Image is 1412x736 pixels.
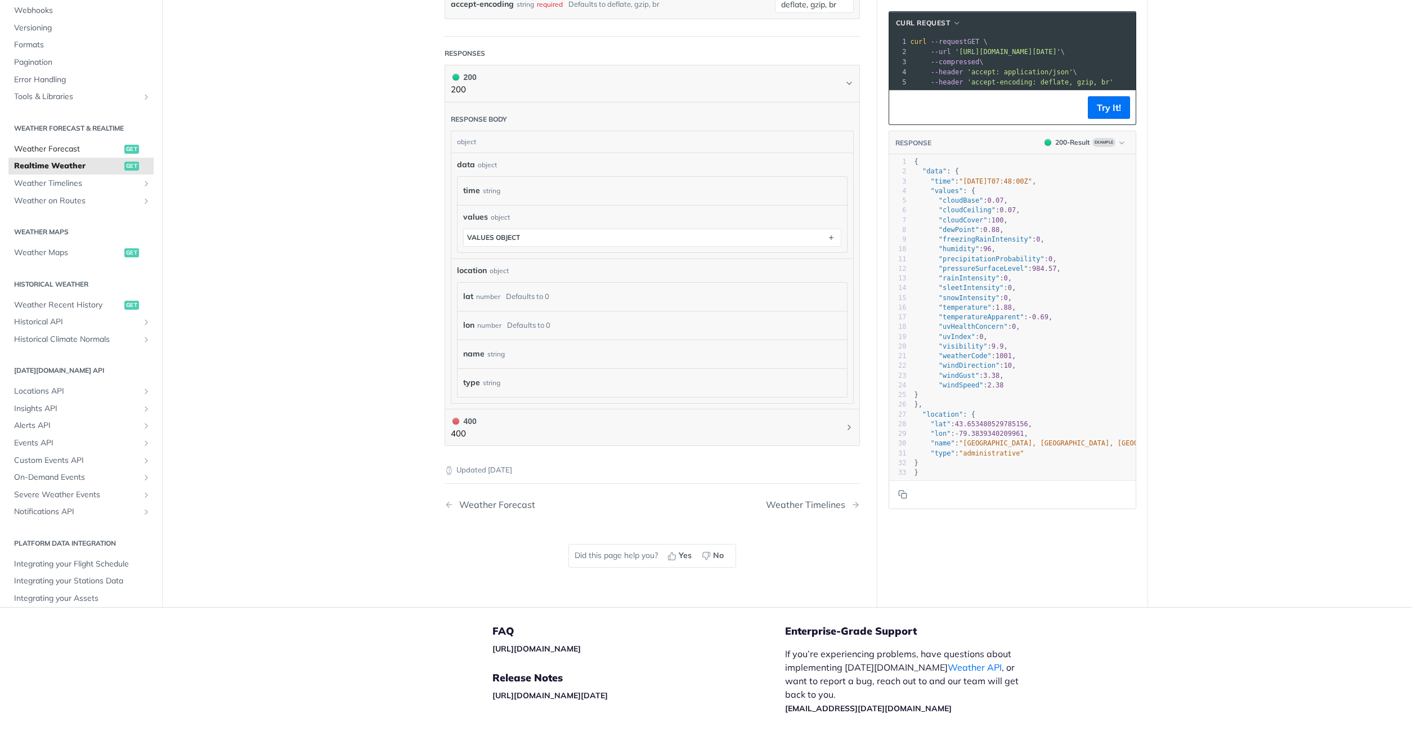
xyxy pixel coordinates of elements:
[1045,139,1051,146] span: 200
[785,647,1030,715] p: If you’re experiencing problems, have questions about implementing [DATE][DOMAIN_NAME] , or want ...
[915,304,1016,311] span: : ,
[14,144,122,155] span: Weather Forecast
[8,400,154,417] a: Insights APIShow subpages for Insights API
[889,47,908,57] div: 2
[931,78,963,86] span: --header
[915,372,1004,380] span: : ,
[889,255,907,264] div: 11
[124,162,139,171] span: get
[452,418,459,425] span: 400
[955,430,959,438] span: -
[1055,137,1090,148] div: 200 - Result
[930,420,951,428] span: "lat"
[463,288,473,305] label: lat
[930,430,951,438] span: "lon"
[14,39,151,51] span: Formats
[915,323,1020,331] span: : ,
[14,160,122,172] span: Realtime Weather
[889,410,907,420] div: 27
[14,576,151,587] span: Integrating your Stations Data
[8,435,154,452] a: Events APIShow subpages for Events API
[889,361,907,371] div: 22
[915,313,1053,321] span: : ,
[915,235,1045,243] span: : ,
[915,284,1016,292] span: : ,
[8,383,154,400] a: Locations APIShow subpages for Locations API
[911,68,1077,76] span: \
[8,331,154,348] a: Historical Climate NormalsShow subpages for Historical Climate Normals
[14,438,139,449] span: Events API
[939,226,979,234] span: "dewPoint"
[8,141,154,158] a: Weather Forecastget
[896,18,951,28] span: cURL Request
[8,244,154,261] a: Weather Mapsget
[142,421,151,430] button: Show subpages for Alerts API
[490,266,509,276] div: object
[445,48,485,59] div: Responses
[679,550,692,561] span: Yes
[1039,137,1130,148] button: 200200-ResultExample
[939,323,1008,331] span: "uvHealthConcern"
[14,472,139,483] span: On-Demand Events
[983,226,999,234] span: 0.88
[451,415,477,427] div: 400
[959,449,1024,457] span: "administrative"
[14,403,139,414] span: Insights API
[8,37,154,53] a: Formats
[889,449,907,458] div: 31
[14,559,151,570] span: Integrating your Flight Schedule
[491,212,510,222] div: object
[492,625,785,638] h5: FAQ
[996,352,1012,360] span: 1001
[451,415,854,440] button: 400 400400
[478,160,497,170] div: object
[14,489,139,501] span: Severe Weather Events
[889,439,907,448] div: 30
[889,313,907,322] div: 17
[948,662,1002,673] a: Weather API
[915,197,1008,204] span: : ,
[939,245,979,253] span: "humidity"
[8,573,154,590] a: Integrating your Stations Data
[766,499,851,510] div: Weather Timelines
[142,404,151,413] button: Show subpages for Insights API
[915,333,988,341] span: : ,
[931,48,951,56] span: --url
[939,333,975,341] span: "uvIndex"
[8,279,154,289] h2: Historical Weather
[939,304,992,311] span: "temperature"
[8,296,154,313] a: Weather Recent Historyget
[889,206,907,215] div: 6
[14,195,139,206] span: Weather on Routes
[939,362,999,369] span: "windDirection"
[451,131,850,153] div: object
[507,317,550,333] div: Defaults to 0
[915,459,918,467] span: }
[895,486,911,503] button: Copy to clipboard
[939,235,1032,243] span: "freezingRainIntensity"
[8,314,154,331] a: Historical APIShow subpages for Historical API
[889,458,907,468] div: 32
[845,423,854,432] svg: Chevron
[14,299,122,310] span: Weather Recent History
[142,473,151,482] button: Show subpages for On-Demand Events
[124,145,139,154] span: get
[915,187,975,195] span: : {
[14,334,139,345] span: Historical Climate Normals
[476,288,500,305] div: number
[895,137,932,149] button: RESPONSE
[8,503,154,520] a: Notifications APIShow subpages for Notifications API
[142,179,151,188] button: Show subpages for Weather Timelines
[915,342,1008,350] span: : ,
[939,381,983,389] span: "windSpeed"
[939,352,992,360] span: "weatherCode"
[939,265,1028,273] span: "pressureSurfaceLevel"
[14,5,151,16] span: Webhooks
[8,192,154,209] a: Weather on RoutesShow subpages for Weather on Routes
[915,439,1350,447] span: : ,
[14,506,139,518] span: Notifications API
[915,294,1012,302] span: : ,
[915,352,1016,360] span: : ,
[931,58,980,66] span: --compressed
[487,346,505,362] div: string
